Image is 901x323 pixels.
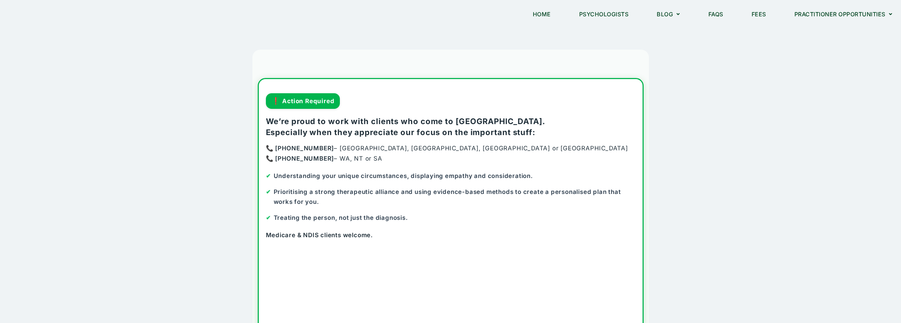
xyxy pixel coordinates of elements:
a: Blog [648,6,689,22]
a: Psychologists [570,6,638,22]
p: – [GEOGRAPHIC_DATA], [GEOGRAPHIC_DATA], [GEOGRAPHIC_DATA] or [GEOGRAPHIC_DATA] – WA, NT or SA [266,143,635,164]
div: Action Required [266,93,340,109]
strong: Medicare & NDIS clients welcome. [266,232,373,239]
a: Fees [743,6,775,22]
strong: Understanding your unique circumstances, displaying empathy and consideration. [274,172,533,179]
a: Home [524,6,560,22]
strong: 📞 [PHONE_NUMBER] [266,155,334,162]
strong: 📞 [PHONE_NUMBER] [266,145,334,152]
a: FAQs [700,6,732,22]
strong: Treating the person, not just the diagnosis. [274,214,408,221]
strong: Prioritising a strong therapeutic alliance and using evidence-based methods to create a personali... [274,188,621,206]
h3: We’re proud to work with clients who come to [GEOGRAPHIC_DATA]. Especially when they appreciate o... [266,116,635,138]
